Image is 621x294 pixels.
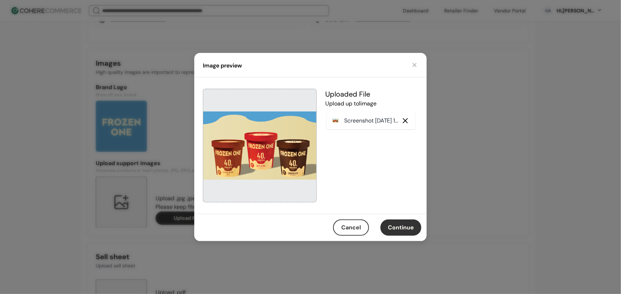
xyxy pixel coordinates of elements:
h4: Image preview [203,61,242,70]
p: Upload up to 1 image [325,99,417,108]
button: Continue [380,219,421,236]
p: Screenshot [DATE] 160739_3561de_.png [344,116,400,125]
h5: Uploaded File [325,89,417,99]
button: Cancel [333,219,369,236]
